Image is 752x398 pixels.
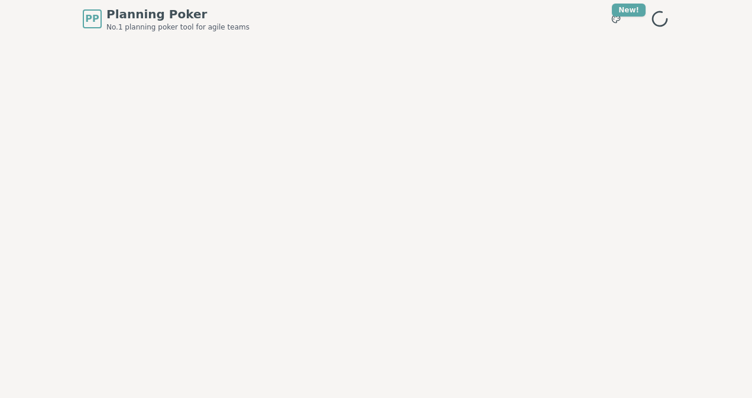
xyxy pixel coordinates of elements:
div: New! [612,4,646,17]
span: PP [85,12,99,26]
button: New! [605,8,627,30]
span: Planning Poker [106,6,249,22]
span: No.1 planning poker tool for agile teams [106,22,249,32]
a: PPPlanning PokerNo.1 planning poker tool for agile teams [83,6,249,32]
